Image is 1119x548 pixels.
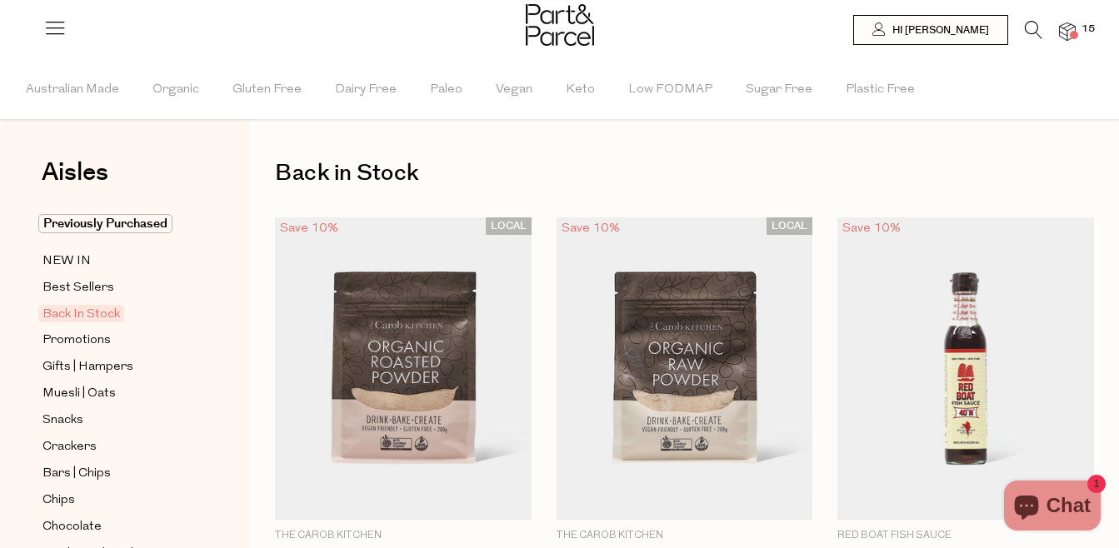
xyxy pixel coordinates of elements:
[846,61,915,119] span: Plastic Free
[557,217,813,520] img: Carob Powder
[275,528,532,543] p: The Carob Kitchen
[42,463,194,484] a: Bars | Chips
[42,384,116,404] span: Muesli | Oats
[837,528,1094,543] p: Red Boat Fish Sauce
[526,4,594,46] img: Part&Parcel
[42,491,75,511] span: Chips
[275,154,1094,192] h1: Back in Stock
[1059,22,1076,40] a: 15
[42,516,194,537] a: Chocolate
[26,61,119,119] span: Australian Made
[557,217,625,240] div: Save 10%
[232,61,302,119] span: Gluten Free
[496,61,532,119] span: Vegan
[275,217,532,520] img: Carob Powder
[42,356,194,377] a: Gifts | Hampers
[42,154,108,191] span: Aisles
[42,517,102,537] span: Chocolate
[557,528,813,543] p: The Carob Kitchen
[1077,22,1099,37] span: 15
[746,61,812,119] span: Sugar Free
[767,217,812,235] span: LOCAL
[42,410,194,431] a: Snacks
[430,61,462,119] span: Paleo
[42,330,194,351] a: Promotions
[999,481,1106,535] inbox-online-store-chat: Shopify online store chat
[42,304,194,324] a: Back In Stock
[42,277,194,298] a: Best Sellers
[42,437,97,457] span: Crackers
[486,217,532,235] span: LOCAL
[42,252,91,272] span: NEW IN
[42,331,111,351] span: Promotions
[38,305,124,322] span: Back In Stock
[152,61,199,119] span: Organic
[853,15,1008,45] a: Hi [PERSON_NAME]
[42,464,111,484] span: Bars | Chips
[628,61,712,119] span: Low FODMAP
[888,23,989,37] span: Hi [PERSON_NAME]
[335,61,397,119] span: Dairy Free
[38,214,172,233] span: Previously Purchased
[42,278,114,298] span: Best Sellers
[42,411,83,431] span: Snacks
[837,217,1094,520] img: Fish Sauce
[42,383,194,404] a: Muesli | Oats
[42,357,133,377] span: Gifts | Hampers
[42,490,194,511] a: Chips
[42,160,108,202] a: Aisles
[42,251,194,272] a: NEW IN
[566,61,595,119] span: Keto
[837,217,906,240] div: Save 10%
[275,217,343,240] div: Save 10%
[42,436,194,457] a: Crackers
[42,214,194,234] a: Previously Purchased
